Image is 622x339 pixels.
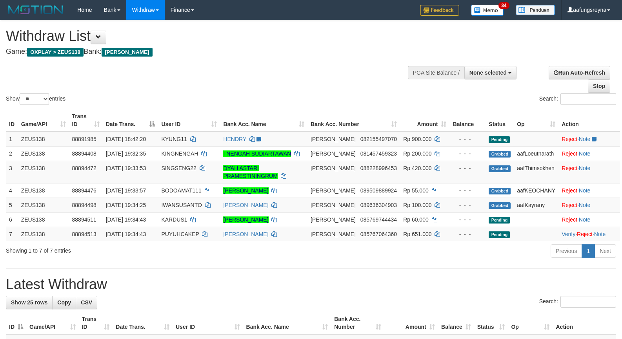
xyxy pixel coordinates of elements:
td: 2 [6,146,18,161]
span: [PERSON_NAME] [311,165,356,171]
th: Game/API: activate to sort column ascending [26,312,79,334]
span: [PERSON_NAME] [311,150,356,157]
a: Reject [562,150,577,157]
img: panduan.png [516,5,555,15]
span: [PERSON_NAME] [311,216,356,223]
span: Copy 085767064360 to clipboard [360,231,397,237]
div: Showing 1 to 7 of 7 entries [6,244,253,255]
span: [DATE] 19:34:43 [106,216,146,223]
td: aafThimsokhen [514,161,558,183]
input: Search: [560,93,616,105]
th: Op: activate to sort column ascending [508,312,553,334]
a: Note [579,187,591,194]
button: None selected [464,66,517,79]
span: 88894498 [72,202,96,208]
th: Balance: activate to sort column ascending [438,312,474,334]
th: Action [553,312,616,334]
td: aafKayrany [514,198,558,212]
input: Search: [560,296,616,308]
div: - - - [453,230,482,238]
a: Note [594,231,606,237]
span: Grabbed [489,165,511,172]
a: [PERSON_NAME] [223,231,268,237]
th: Trans ID: activate to sort column ascending [79,312,113,334]
a: [PERSON_NAME] [223,202,268,208]
span: Rp 420.000 [403,165,431,171]
span: [PERSON_NAME] [311,202,356,208]
td: 4 [6,183,18,198]
img: MOTION_logo.png [6,4,65,16]
th: Date Trans.: activate to sort column ascending [113,312,173,334]
th: Amount: activate to sort column ascending [384,312,438,334]
a: [PERSON_NAME] [223,216,268,223]
a: Note [579,202,591,208]
span: Grabbed [489,151,511,158]
span: Rp 100.000 [403,202,431,208]
span: [PERSON_NAME] [311,136,356,142]
td: · · [558,227,620,241]
a: Note [579,165,591,171]
span: Grabbed [489,202,511,209]
span: KINGNENGAH [161,150,198,157]
td: · [558,183,620,198]
td: ZEUS138 [18,198,69,212]
a: Verify [562,231,575,237]
a: DYAH ASTARI PRAMESTININGRUM [223,165,277,179]
span: Rp 200.000 [403,150,431,157]
label: Search: [539,93,616,105]
span: Grabbed [489,188,511,194]
span: Rp 60.000 [403,216,429,223]
span: [DATE] 19:34:25 [106,202,146,208]
a: Run Auto-Refresh [549,66,610,79]
span: 34 [498,2,509,9]
span: 88894408 [72,150,96,157]
a: Reject [577,231,593,237]
span: OXPLAY > ZEUS138 [27,48,84,57]
span: Pending [489,136,510,143]
a: Reject [562,165,577,171]
th: Op: activate to sort column ascending [514,109,558,132]
span: [DATE] 19:33:57 [106,187,146,194]
td: 1 [6,132,18,147]
a: CSV [76,296,97,309]
a: 1 [582,244,595,258]
a: Reject [562,216,577,223]
span: [PERSON_NAME] [311,231,356,237]
span: Copy 089509889924 to clipboard [360,187,397,194]
th: Bank Acc. Name: activate to sort column ascending [220,109,307,132]
th: Amount: activate to sort column ascending [400,109,449,132]
th: Balance [449,109,486,132]
a: I NENGAH SUDIARTAWAN [223,150,291,157]
span: Pending [489,231,510,238]
th: Bank Acc. Name: activate to sort column ascending [243,312,331,334]
th: Status: activate to sort column ascending [474,312,508,334]
th: Date Trans.: activate to sort column descending [103,109,158,132]
div: - - - [453,201,482,209]
label: Show entries [6,93,65,105]
th: Trans ID: activate to sort column ascending [69,109,103,132]
td: 6 [6,212,18,227]
a: Stop [588,79,610,93]
th: User ID: activate to sort column ascending [173,312,243,334]
h1: Latest Withdraw [6,277,616,292]
a: Note [579,150,591,157]
a: Show 25 rows [6,296,53,309]
td: ZEUS138 [18,183,69,198]
span: KARDUS1 [161,216,187,223]
td: · [558,161,620,183]
span: Rp 651.000 [403,231,431,237]
th: Game/API: activate to sort column ascending [18,109,69,132]
div: - - - [453,216,482,224]
a: Next [595,244,616,258]
span: PUYUHCAKEP [161,231,199,237]
span: Copy 082155497070 to clipboard [360,136,397,142]
a: Reject [562,136,577,142]
a: HENDRY [223,136,246,142]
span: Copy 088228996453 to clipboard [360,165,397,171]
span: KYUNG11 [161,136,187,142]
h1: Withdraw List [6,28,407,44]
td: aafLoeutnarath [514,146,558,161]
span: Copy [57,299,71,306]
th: Bank Acc. Number: activate to sort column ascending [307,109,400,132]
th: User ID: activate to sort column ascending [158,109,220,132]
